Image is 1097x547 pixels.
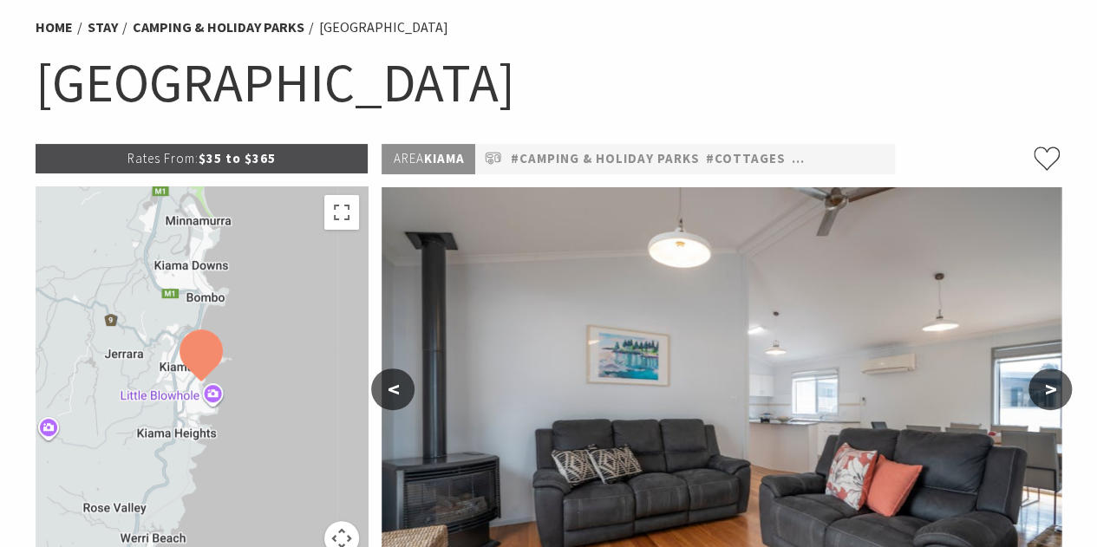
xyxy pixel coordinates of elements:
a: #Pet Friendly [791,148,891,170]
li: [GEOGRAPHIC_DATA] [319,16,448,39]
button: > [1028,368,1072,410]
p: Kiama [382,144,475,174]
a: Stay [88,18,118,36]
span: Area [393,150,423,166]
a: Home [36,18,73,36]
button: Toggle fullscreen view [324,195,359,230]
a: Camping & Holiday Parks [133,18,304,36]
span: Rates From: [127,150,199,166]
a: #Camping & Holiday Parks [510,148,699,170]
p: $35 to $365 [36,144,369,173]
button: < [371,368,415,410]
h1: [GEOGRAPHIC_DATA] [36,48,1062,118]
a: #Cottages [705,148,785,170]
